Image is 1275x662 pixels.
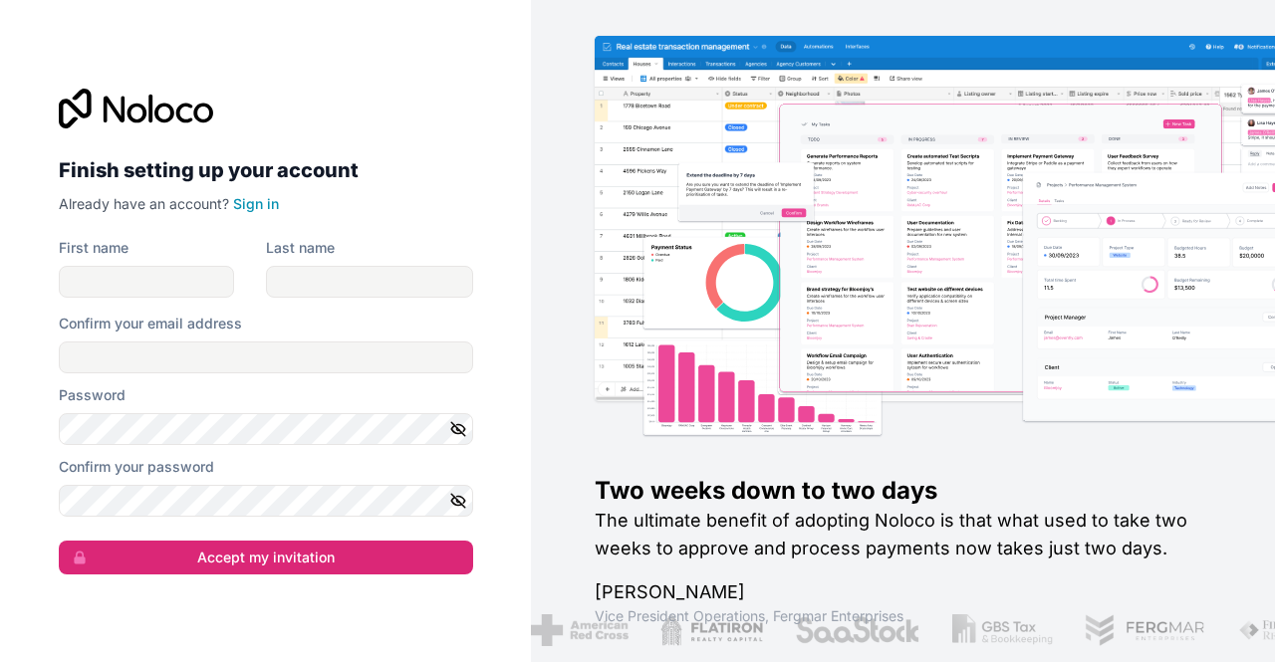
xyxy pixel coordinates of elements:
[59,385,126,405] label: Password
[233,195,279,212] a: Sign in
[787,614,912,646] img: /assets/saastock-C6Zbiodz.png
[943,614,1044,646] img: /assets/gbstax-C-GtDUiK.png
[523,614,620,646] img: /assets/american-red-cross-BAupjrZR.png
[595,507,1211,562] h2: The ultimate benefit of adopting Noloco is that what used to take two weeks to approve and proces...
[59,266,234,298] input: given-name
[266,238,335,258] label: Last name
[59,195,229,212] span: Already have an account?
[59,341,473,373] input: Email address
[595,475,1211,507] h1: Two weeks down to two days
[59,485,473,517] input: Confirm password
[59,541,473,574] button: Accept my invitation
[59,413,473,445] input: Password
[595,578,1211,606] h1: [PERSON_NAME]
[266,266,473,298] input: family-name
[651,614,755,646] img: /assets/flatiron-C8eUkumj.png
[59,238,128,258] label: First name
[59,152,473,188] h2: Finish setting up your account
[595,606,1211,626] h1: Vice President Operations , Fergmar Enterprises
[59,314,242,333] label: Confirm your email address
[1077,614,1198,646] img: /assets/fergmar-CudnrXN5.png
[59,457,214,477] label: Confirm your password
